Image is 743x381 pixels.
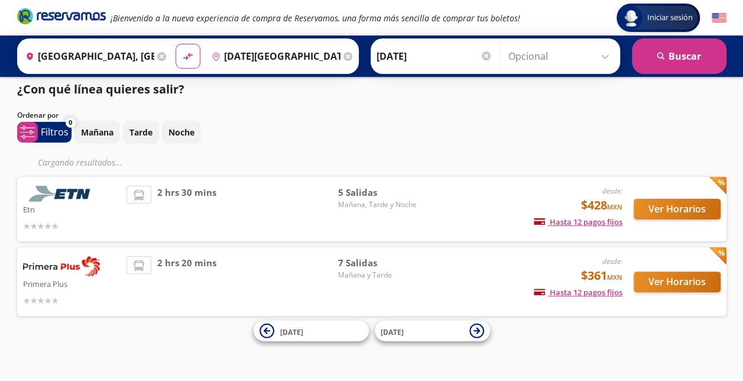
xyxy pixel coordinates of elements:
[634,199,721,219] button: Ver Horarios
[634,272,721,292] button: Ver Horarios
[17,110,59,121] p: Ordenar por
[643,12,697,24] span: Iniciar sesión
[602,186,622,196] em: desde:
[607,273,622,282] small: MXN
[338,256,420,270] span: 7 Salidas
[581,267,622,285] span: $361
[111,12,520,24] em: ¡Bienvenido a la nueva experiencia de compra de Reservamos, una forma más sencilla de comprar tus...
[338,199,420,210] span: Mañana, Tarde y Noche
[207,41,340,71] input: Buscar Destino
[280,327,303,337] span: [DATE]
[69,118,72,128] span: 0
[338,270,420,280] span: Mañana y Tarde
[157,186,216,233] span: 2 hrs 30 mins
[162,121,201,144] button: Noche
[17,80,184,98] p: ¿Con qué línea quieres salir?
[581,196,622,214] span: $428
[381,327,404,337] span: [DATE]
[534,287,622,298] span: Hasta 12 pagos fijos
[377,41,492,71] input: Elegir Fecha
[534,217,622,227] span: Hasta 12 pagos fijos
[508,41,614,71] input: Opcional
[38,157,122,168] em: Cargando resultados ...
[41,125,69,139] p: Filtros
[712,11,726,25] button: English
[123,121,159,144] button: Tarde
[81,126,113,138] p: Mañana
[338,186,420,199] span: 5 Salidas
[602,256,622,266] em: desde:
[157,256,216,307] span: 2 hrs 20 mins
[23,276,121,290] p: Primera Plus
[17,7,106,25] i: Brand Logo
[23,202,121,216] p: Etn
[74,121,120,144] button: Mañana
[607,202,622,211] small: MXN
[375,321,490,341] button: [DATE]
[168,126,194,138] p: Noche
[17,7,106,28] a: Brand Logo
[17,122,72,143] button: 0Filtros
[632,38,726,74] button: Buscar
[254,321,369,341] button: [DATE]
[21,41,154,71] input: Buscar Origen
[129,126,153,138] p: Tarde
[23,186,100,202] img: Etn
[23,256,100,276] img: Primera Plus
